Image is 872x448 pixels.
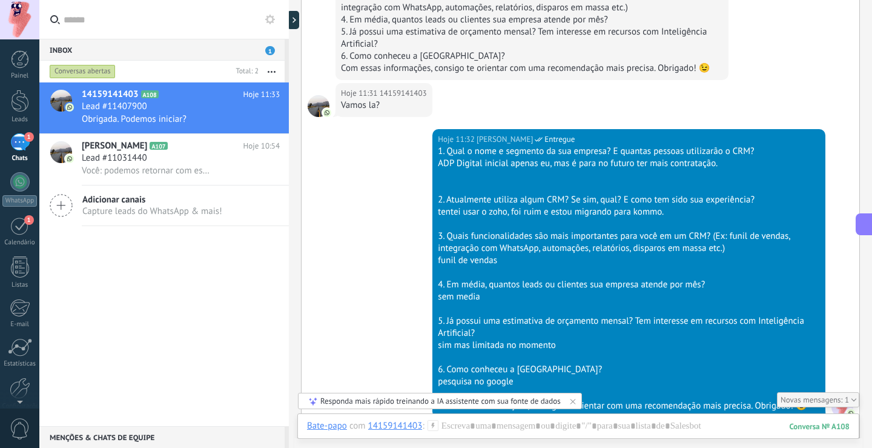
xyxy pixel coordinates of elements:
[24,132,34,142] span: 1
[141,90,159,98] span: A108
[438,400,820,412] div: Com essas informações, consigo te orientar com uma recomendação mais precisa. Obrigado! 😉
[341,50,723,62] div: 6. Como conheceu a [GEOGRAPHIC_DATA]?
[2,116,38,124] div: Leads
[2,360,38,368] div: Estatísticas
[438,279,820,291] div: 4. Em média, quantos leads ou clientes sua empresa atende por mês?
[2,155,38,162] div: Chats
[341,62,723,75] div: Com essas informações, consigo te orientar com uma recomendação mais precisa. Obrigado! 😉
[243,89,280,101] span: Hoje 11:33
[65,155,74,163] img: icon
[438,291,820,303] div: sem media
[438,364,820,376] div: 6. Como conheceu a [GEOGRAPHIC_DATA]?
[544,133,575,145] span: Entregue
[341,14,723,26] div: 4. Em média, quantos leads ou clientes sua empresa atende por mês?
[438,376,820,388] div: pesquisa no google
[308,95,329,117] span: 14159141403
[259,61,285,82] button: Mais
[82,206,222,217] span: Capture leads do WhatsApp & mais!
[287,11,299,29] div: Mostrar
[438,194,820,206] div: 2. Atualmente utiliza algum CRM? Se sim, qual? E como tem sido sua experiência?
[39,426,285,448] div: Menções & Chats de equipe
[341,87,380,99] div: Hoje 11:31
[438,206,820,218] div: tentei usar o zoho, foi ruim e estou migrando para kommo.
[2,281,38,289] div: Listas
[82,140,147,152] span: [PERSON_NAME]
[438,158,820,170] div: ADP Digital inicial apenas eu, mas é para no futuro ter mais contratação.
[82,152,147,164] span: Lead #11031440
[438,339,820,352] div: sim mas limitada no momento
[438,255,820,267] div: funil de vendas
[65,103,74,112] img: icon
[39,82,289,133] a: avataricon14159141403A108Hoje 11:33Lead #11407900Obrigada. Podemos iniciar?
[2,239,38,247] div: Calendário
[777,392,859,407] div: 1
[265,46,275,55] span: 1
[380,87,427,99] span: 14159141403
[2,195,37,207] div: WhatsApp
[438,230,820,255] div: 3. Quais funcionalidades são mais importantes para você em um CRM? (Ex: funil de vendas, integraç...
[50,64,116,79] div: Conversas abertas
[24,215,34,225] span: 1
[243,140,280,152] span: Hoje 10:54
[82,194,222,206] span: Adicionar canais
[82,89,139,101] span: 14159141403
[341,26,723,50] div: 5. Já possui uma estimativa de orçamento mensal? Tem interesse em recursos com Inteligência Artif...
[438,145,820,158] div: 1. Qual o nome e segmento da sua empresa? E quantas pessoas utilizarão o CRM?
[438,315,820,339] div: 5. Já possui uma estimativa de orçamento mensal? Tem interesse em recursos com Inteligência Artif...
[82,165,213,176] span: Você: podemos retornar com esse assunto?
[2,321,38,329] div: E-mail
[847,409,855,418] img: com.amocrm.amocrmwa.svg
[349,420,366,432] span: com
[790,421,850,432] div: 108
[2,72,38,80] div: Painel
[39,134,289,185] a: avataricon[PERSON_NAME]A107Hoje 10:54Lead #11031440Você: podemos retornar com esse assunto?
[341,99,427,112] div: Vamos la?
[231,65,259,78] div: Total: 2
[438,133,477,145] div: Hoje 11:32
[39,39,285,61] div: Inbox
[323,109,331,117] img: com.amocrm.amocrmwa.svg
[422,420,424,432] span: :
[82,113,187,125] span: Obrigada. Podemos iniciar?
[150,142,167,150] span: A107
[477,133,533,145] span: Maicon Varela (Seção de vendas)
[368,420,423,431] div: 14159141403
[320,396,561,406] div: Responda mais rápido treinando a IA assistente com sua fonte de dados
[82,101,147,113] span: Lead #11407900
